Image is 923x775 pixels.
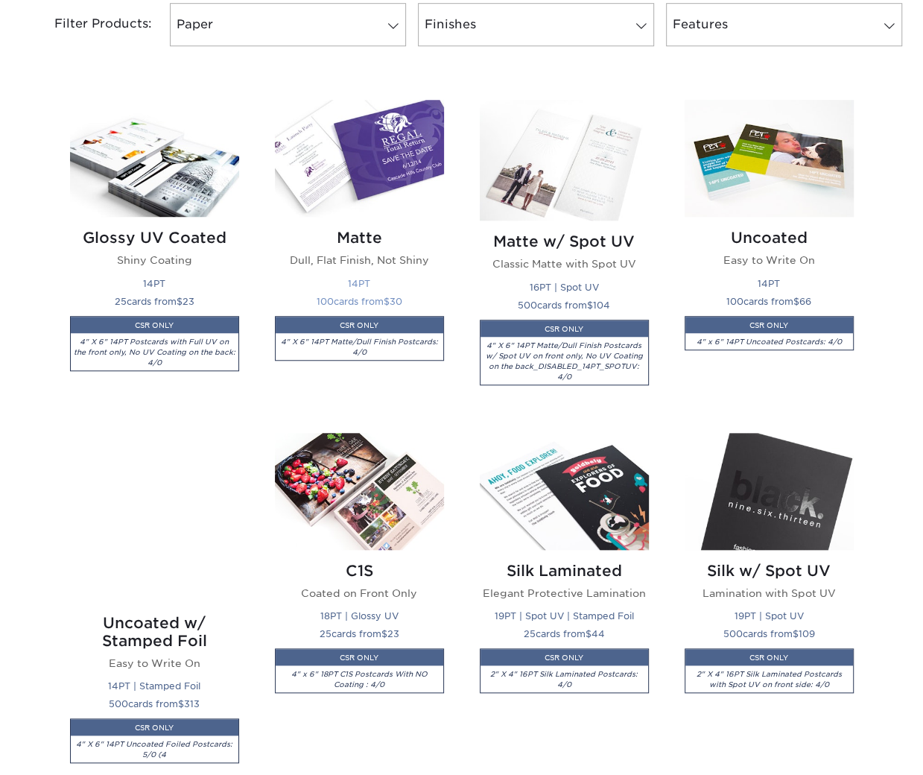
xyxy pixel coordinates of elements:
small: CSR ONLY [135,321,174,329]
p: Elegant Protective Lamination [480,586,649,601]
small: CSR ONLY [749,654,788,662]
small: cards from [524,628,605,639]
p: Dull, Flat Finish, Not Shiny [275,253,444,268]
span: 313 [184,698,200,709]
span: 23 [387,628,399,639]
span: 44 [591,628,605,639]
img: Matte w/ Spot UV Postcards [480,100,649,221]
h2: Glossy UV Coated [70,229,239,247]
a: Uncoated Postcards Uncoated Easy to Write On 14PT 100cards from$66CSR ONLY4" x 6" 14PT Uncoated P... [685,100,854,415]
i: 4" X 6" 14PT Matte/Dull Finish Postcards w/ Spot UV on front only, No UV Coating on the back_DISA... [486,341,643,381]
span: $ [793,296,799,307]
img: Matte Postcards [275,100,444,217]
a: Matte w/ Spot UV Postcards Matte w/ Spot UV Classic Matte with Spot UV 16PT | Spot UV 500cards fr... [480,100,649,415]
p: Shiny Coating [70,253,239,268]
h2: Silk Laminated [480,562,649,580]
h2: C1S [275,562,444,580]
span: 30 [390,296,402,307]
small: CSR ONLY [340,321,378,329]
a: Paper [170,3,406,46]
small: 18PT | Glossy UV [320,610,399,621]
span: 100 [726,296,743,307]
span: $ [381,628,387,639]
small: CSR ONLY [340,654,378,662]
small: 16PT | Spot UV [530,282,599,293]
small: CSR ONLY [749,321,788,329]
a: Glossy UV Coated Postcards Glossy UV Coated Shiny Coating 14PT 25cards from$23CSR ONLY4" X 6" 14P... [70,100,239,415]
small: 14PT [143,278,165,289]
h2: Uncoated [685,229,854,247]
small: 14PT [348,278,370,289]
img: Glossy UV Coated Postcards [70,100,239,217]
i: 4" x 6" 14PT Uncoated Postcards: 4/0 [697,338,842,346]
img: C1S Postcards [275,433,444,550]
small: cards from [317,296,402,307]
p: Easy to Write On [70,656,239,671]
img: Silk w/ Spot UV Postcards [685,433,854,550]
small: 14PT | Stamped Foil [108,680,200,692]
span: 500 [109,698,128,709]
p: Classic Matte with Spot UV [480,256,649,271]
span: 500 [723,628,743,639]
span: $ [384,296,390,307]
span: 25 [115,296,127,307]
h2: Uncoated w/ Stamped Foil [70,614,239,650]
small: cards from [723,628,815,639]
span: $ [177,296,183,307]
small: cards from [109,698,200,709]
h2: Silk w/ Spot UV [685,562,854,580]
small: cards from [115,296,194,307]
span: $ [587,300,593,311]
span: 500 [518,300,537,311]
img: Uncoated Postcards [685,100,854,217]
h2: Matte [275,229,444,247]
span: $ [178,698,184,709]
span: 104 [593,300,610,311]
a: Finishes [418,3,654,46]
small: 14PT [758,278,780,289]
span: 109 [799,628,815,639]
a: Matte Postcards Matte Dull, Flat Finish, Not Shiny 14PT 100cards from$30CSR ONLY4" X 6" 14PT Matt... [275,100,444,415]
i: 2" X 4" 16PT Silk Laminated Postcards with Spot UV on front side: 4/0 [697,670,842,689]
h2: Matte w/ Spot UV [480,232,649,250]
small: cards from [320,628,399,639]
p: Easy to Write On [685,253,854,268]
i: 4" X 6" 14PT Postcards with Full UV on the front only, No UV Coating on the back: 4/0 [74,338,235,367]
p: Lamination with Spot UV [685,586,854,601]
small: 19PT | Spot UV | Stamped Foil [495,610,634,621]
i: 4" x 6" 18PT C1S Postcards With NO Coating : 4/0 [291,670,428,689]
p: Coated on Front Only [275,586,444,601]
span: 25 [320,628,332,639]
span: $ [793,628,799,639]
span: $ [586,628,591,639]
span: 100 [317,296,334,307]
i: 4" X 6" 14PT Matte/Dull Finish Postcards: 4/0 [281,338,438,356]
small: CSR ONLY [545,325,583,333]
span: 23 [183,296,194,307]
span: 25 [524,628,536,639]
i: 4" X 6" 14PT Uncoated Foiled Postcards: 5/0 (4 [76,740,232,759]
small: CSR ONLY [135,724,174,732]
small: CSR ONLY [545,654,583,662]
small: cards from [518,300,610,311]
span: 66 [799,296,811,307]
img: Silk Laminated Postcards [480,433,649,550]
a: Features [666,3,902,46]
small: 19PT | Spot UV [735,610,804,621]
small: cards from [726,296,811,307]
div: Filter Products: [15,3,164,46]
i: 2" X 4" 16PT Silk Laminated Postcards: 4/0 [490,670,638,689]
img: Uncoated w/ Stamped Foil Postcards [70,433,239,602]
